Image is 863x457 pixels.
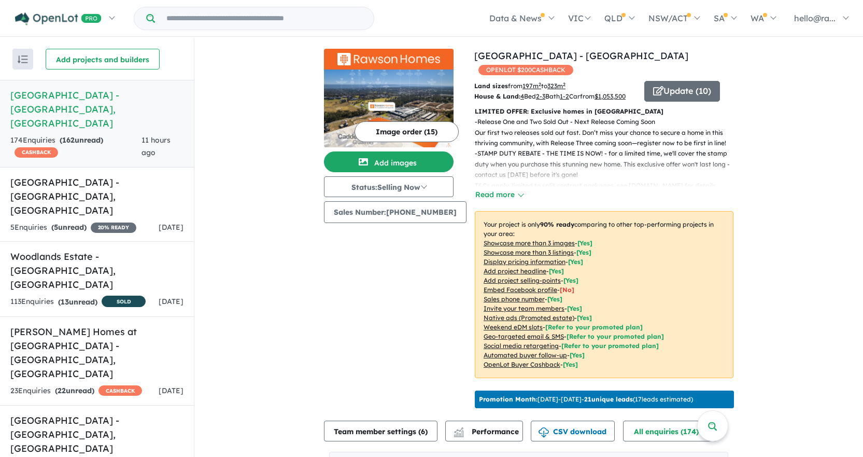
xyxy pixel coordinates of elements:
h5: [GEOGRAPHIC_DATA] - [GEOGRAPHIC_DATA] , [GEOGRAPHIC_DATA] [10,413,183,455]
b: 21 unique leads [584,395,633,403]
h5: [GEOGRAPHIC_DATA] - [GEOGRAPHIC_DATA] , [GEOGRAPHIC_DATA] [10,88,183,130]
span: 22 [58,386,66,395]
span: Performance [455,427,519,436]
span: to [541,82,565,90]
span: hello@ra... [794,13,836,23]
u: Native ads (Promoted estate) [484,314,574,322]
sup: 2 [539,81,541,87]
button: Update (10) [644,81,720,102]
b: 90 % ready [540,220,574,228]
input: Try estate name, suburb, builder or developer [157,7,372,30]
button: Performance [445,421,523,441]
span: [Refer to your promoted plan] [567,333,664,340]
strong: ( unread) [51,223,87,232]
span: [ Yes ] [563,276,578,284]
span: [Refer to your promoted plan] [561,342,659,350]
b: Land sizes [474,82,508,90]
button: All enquiries (174) [623,421,717,441]
span: 20 % READY [91,223,136,233]
b: Promotion Month: [479,395,537,403]
div: 5 Enquir ies [10,221,136,234]
u: Add project headline [484,267,546,275]
span: [Refer to your promoted plan] [545,323,643,331]
h5: [GEOGRAPHIC_DATA] - [GEOGRAPHIC_DATA] , [GEOGRAPHIC_DATA] [10,175,183,217]
u: Social media retargeting [484,342,559,350]
span: 6 [421,427,425,436]
a: [GEOGRAPHIC_DATA] - [GEOGRAPHIC_DATA] [474,50,688,62]
span: [DATE] [159,223,183,232]
span: 11 hours ago [142,135,171,157]
img: download icon [539,427,549,438]
div: 23 Enquir ies [10,385,142,397]
u: 2-3 [536,92,545,100]
u: OpenLot Buyer Cashback [484,361,560,368]
span: [ Yes ] [568,258,583,266]
img: Openlot PRO Logo White [15,12,102,25]
b: House & Land: [474,92,520,100]
span: [Yes] [563,361,578,368]
strong: ( unread) [55,386,94,395]
span: SOLD [102,296,146,307]
button: CSV download [531,421,615,441]
span: [ No ] [560,286,574,294]
span: [ Yes ] [576,248,591,256]
span: [DATE] [159,386,183,395]
p: [DATE] - [DATE] - ( 17 leads estimated) [479,395,693,404]
span: [ Yes ] [549,267,564,275]
span: [ Yes ] [577,239,592,247]
u: Embed Facebook profile [484,286,557,294]
p: LIMITED OFFER: Exclusive homes in [GEOGRAPHIC_DATA] [475,106,733,117]
img: Caddens Hill Quarter Estate - Caddens [324,70,454,147]
strong: ( unread) [60,135,103,145]
span: [ Yes ] [567,304,582,312]
img: sort.svg [18,56,28,63]
button: Read more [475,189,524,201]
h5: Woodlands Estate - [GEOGRAPHIC_DATA] , [GEOGRAPHIC_DATA] [10,250,183,292]
p: - Release One and Two Sold Out - Next Release Coming Soon Our first two releases sold out fast. D... [475,117,742,148]
u: Add project selling-points [484,276,561,284]
span: CASHBACK [15,147,58,158]
p: Bed Bath Car from [474,91,636,102]
div: 174 Enquir ies [10,134,142,159]
img: line-chart.svg [454,427,463,433]
span: [ Yes ] [547,295,562,303]
u: 4 [520,92,524,100]
div: 113 Enquir ies [10,296,146,309]
span: 162 [62,135,75,145]
u: Showcase more than 3 listings [484,248,574,256]
img: Caddens Hill Quarter Estate - Caddens Logo [328,53,449,65]
u: Invite your team members [484,304,564,312]
u: $ 1,053,500 [595,92,626,100]
button: Add projects and builders [46,49,160,70]
button: Image order (15) [355,121,459,142]
span: 5 [54,223,58,232]
span: CASHBACK [98,385,142,396]
img: bar-chart.svg [454,431,464,437]
h5: [PERSON_NAME] Homes at [GEOGRAPHIC_DATA] - [GEOGRAPHIC_DATA] , [GEOGRAPHIC_DATA] [10,325,183,381]
u: Sales phone number [484,295,545,303]
button: Team member settings (6) [324,421,437,441]
span: [Yes] [577,314,592,322]
span: 13 [61,297,69,307]
u: 1-2 [560,92,569,100]
u: Geo-targeted email & SMS [484,333,564,340]
u: Showcase more than 3 images [484,239,575,247]
button: Status:Selling Now [324,176,454,197]
p: Your project is only comparing to other top-performing projects in your area: - - - - - - - - - -... [475,211,733,378]
u: 197 m [522,82,541,90]
span: [Yes] [570,351,585,359]
u: Weekend eDM slots [484,323,543,331]
span: [DATE] [159,297,183,306]
button: Add images [324,151,454,172]
u: Display pricing information [484,258,565,266]
p: from [474,81,636,91]
button: Sales Number:[PHONE_NUMBER] [324,201,466,223]
span: OPENLOT $ 200 CASHBACK [478,65,573,75]
a: Caddens Hill Quarter Estate - Caddens LogoCaddens Hill Quarter Estate - Caddens [324,49,454,147]
u: 323 m [547,82,565,90]
strong: ( unread) [58,297,97,307]
p: - STAMP DUTY REBATE - THE TIME IS NOW! - for a limited time, we'll cover the stamp duty when you ... [475,148,742,191]
sup: 2 [563,81,565,87]
u: Automated buyer follow-up [484,351,567,359]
